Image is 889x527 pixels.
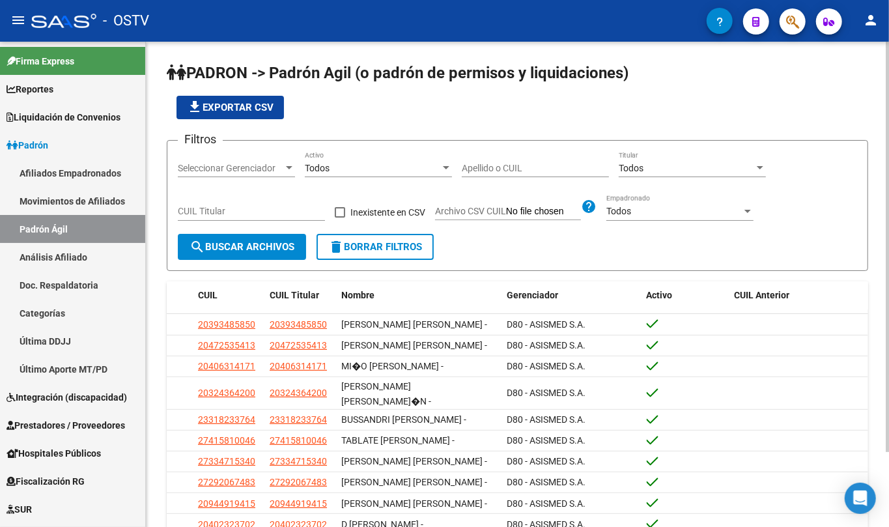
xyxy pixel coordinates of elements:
datatable-header-cell: Activo [642,281,729,309]
span: D80 - ASISMED S.A. [507,435,586,446]
span: [PERSON_NAME] [PERSON_NAME] - [341,319,487,330]
span: [PERSON_NAME] [PERSON_NAME]�N - [341,381,431,406]
img: logo_orange.svg [21,21,31,31]
span: D80 - ASISMED S.A. [507,477,586,487]
span: 20393485850 [198,319,255,330]
span: 27292067483 [270,477,327,487]
input: Archivo CSV CUIL [506,206,581,218]
img: tab_keywords_by_traffic_grey.svg [139,76,149,86]
span: Archivo CSV CUIL [435,206,506,216]
img: tab_domain_overview_orange.svg [54,76,64,86]
mat-icon: person [863,12,879,28]
span: 20393485850 [270,319,327,330]
span: Padrón [7,138,48,152]
span: Inexistente en CSV [350,205,425,220]
span: D80 - ASISMED S.A. [507,361,586,371]
span: Todos [619,163,643,173]
span: Hospitales Públicos [7,446,101,461]
span: SUR [7,502,32,517]
span: BUSSANDRI [PERSON_NAME] - [341,414,466,425]
span: D80 - ASISMED S.A. [507,498,586,509]
mat-icon: help [581,199,597,214]
span: Exportar CSV [187,102,274,113]
div: Dominio: [DOMAIN_NAME] [34,34,146,44]
span: D80 - ASISMED S.A. [507,414,586,425]
span: [PERSON_NAME] [PERSON_NAME] - [341,340,487,350]
span: Prestadores / Proveedores [7,418,125,433]
mat-icon: menu [10,12,26,28]
h3: Filtros [178,130,223,149]
img: website_grey.svg [21,34,31,44]
span: D80 - ASISMED S.A. [507,456,586,466]
datatable-header-cell: CUIL Titular [264,281,336,309]
span: Todos [606,206,631,216]
mat-icon: delete [328,239,344,255]
span: Seleccionar Gerenciador [178,163,283,174]
span: CUIL Anterior [734,290,789,300]
span: - OSTV [103,7,149,35]
span: Nombre [341,290,374,300]
span: Integración (discapacidad) [7,390,127,405]
span: 20324364200 [198,388,255,398]
datatable-header-cell: CUIL Anterior [729,281,868,309]
span: Gerenciador [507,290,558,300]
span: 20406314171 [270,361,327,371]
div: v 4.0.24 [36,21,64,31]
span: 23318233764 [198,414,255,425]
span: Fiscalización RG [7,474,85,489]
span: 20472535413 [270,340,327,350]
mat-icon: file_download [187,99,203,115]
div: Palabras clave [153,77,207,85]
span: TABLATE [PERSON_NAME] - [341,435,455,446]
span: 27415810046 [270,435,327,446]
span: 20406314171 [198,361,255,371]
span: 27334715340 [198,456,255,466]
span: MI�O [PERSON_NAME] - [341,361,444,371]
span: 20944919415 [198,498,255,509]
span: CUIL [198,290,218,300]
span: D80 - ASISMED S.A. [507,340,586,350]
span: Reportes [7,82,53,96]
span: [PERSON_NAME] [PERSON_NAME] - [341,498,487,509]
span: 20944919415 [270,498,327,509]
div: Open Intercom Messenger [845,483,876,514]
span: Todos [305,163,330,173]
span: 23318233764 [270,414,327,425]
datatable-header-cell: Nombre [336,281,501,309]
span: 20472535413 [198,340,255,350]
span: 27292067483 [198,477,255,487]
span: CUIL Titular [270,290,319,300]
button: Borrar Filtros [317,234,434,260]
mat-icon: search [190,239,205,255]
span: PADRON -> Padrón Agil (o padrón de permisos y liquidaciones) [167,64,628,82]
span: Firma Express [7,54,74,68]
datatable-header-cell: CUIL [193,281,264,309]
span: Buscar Archivos [190,241,294,253]
span: 20324364200 [270,388,327,398]
datatable-header-cell: Gerenciador [501,281,641,309]
span: Borrar Filtros [328,241,422,253]
span: Liquidación de Convenios [7,110,120,124]
span: [PERSON_NAME] [PERSON_NAME] - [341,477,487,487]
div: Dominio [68,77,100,85]
span: Activo [647,290,673,300]
button: Exportar CSV [176,96,284,119]
span: 27334715340 [270,456,327,466]
span: D80 - ASISMED S.A. [507,388,586,398]
button: Buscar Archivos [178,234,306,260]
span: D80 - ASISMED S.A. [507,319,586,330]
span: [PERSON_NAME] [PERSON_NAME] - [341,456,487,466]
span: 27415810046 [198,435,255,446]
